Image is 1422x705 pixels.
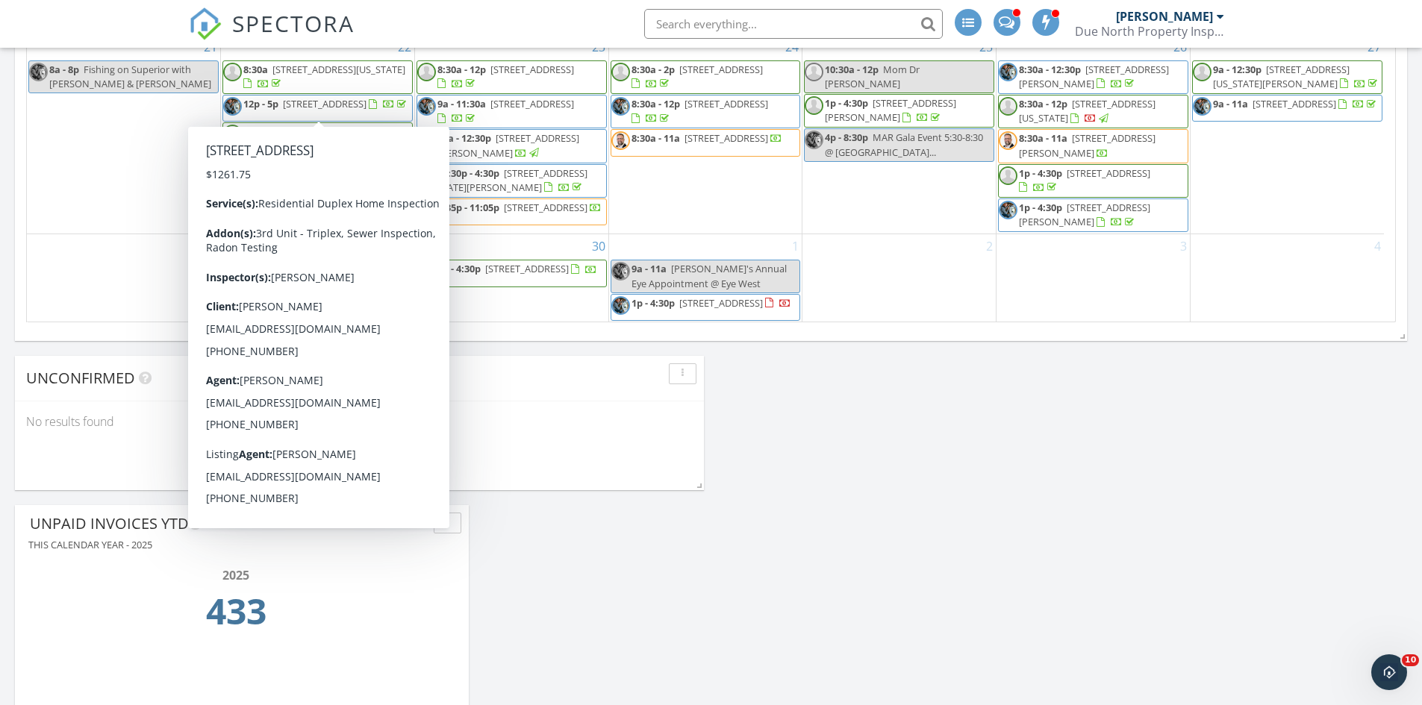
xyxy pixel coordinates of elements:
[789,234,802,258] a: Go to October 1, 2025
[417,95,607,128] a: 9a - 11:30a [STREET_ADDRESS]
[632,97,680,110] span: 8:30a - 12p
[243,125,273,138] span: 1p - 5p
[998,164,1188,198] a: 1p - 4:30p [STREET_ADDRESS]
[278,125,361,138] span: [STREET_ADDRESS]
[30,513,428,535] div: Unpaid Invoices YTD
[243,97,409,110] a: 12p - 5p [STREET_ADDRESS]
[296,262,380,275] span: [STREET_ADDRESS]
[611,97,630,116] img: godaddy_gary_and_furnace.jpg
[825,96,868,110] span: 1p - 4:30p
[632,262,787,289] span: [PERSON_NAME]'s Annual Eye Appointment @ Eye West
[998,129,1188,163] a: 8:30a - 11a [STREET_ADDRESS][PERSON_NAME]
[997,234,1191,322] td: Go to October 3, 2025
[1190,34,1384,234] td: Go to September 27, 2025
[485,262,569,275] span: [STREET_ADDRESS]
[417,60,607,94] a: 8:30a - 12p [STREET_ADDRESS]
[999,131,1017,150] img: ryan.png
[221,234,415,322] td: Go to September 29, 2025
[632,131,782,145] a: 8:30a - 11a [STREET_ADDRESS]
[802,234,997,322] td: Go to October 2, 2025
[437,201,602,214] a: 8:35p - 11:05p [STREET_ADDRESS]
[1193,63,1211,81] img: default-user-f0147aede5fd5fa78ca7ade42f37bd4542148d508eef1c3d3ea960f66861d68b.jpg
[437,166,499,180] span: 12:30p - 4:30p
[223,125,242,143] img: default-user-f0147aede5fd5fa78ca7ade42f37bd4542148d508eef1c3d3ea960f66861d68b.jpg
[437,97,486,110] span: 9a - 11:30a
[417,201,436,219] img: ryan.png
[679,296,763,310] span: [STREET_ADDRESS]
[632,262,667,275] span: 9a - 11a
[437,131,579,159] span: [STREET_ADDRESS][PERSON_NAME]
[49,63,211,90] span: Fishing on Superior with [PERSON_NAME] & [PERSON_NAME]
[437,63,486,76] span: 8:30a - 12p
[437,262,597,275] a: 1p - 4:30p [STREET_ADDRESS]
[1192,60,1382,94] a: 9a - 12:30p [STREET_ADDRESS][US_STATE][PERSON_NAME]
[437,131,579,159] a: 10a - 12:30p [STREET_ADDRESS][PERSON_NAME]
[805,63,823,81] img: default-user-f0147aede5fd5fa78ca7ade42f37bd4542148d508eef1c3d3ea960f66861d68b.jpg
[632,296,675,310] span: 1p - 4:30p
[611,296,630,315] img: godaddy_gary_and_furnace.jpg
[417,63,436,81] img: default-user-f0147aede5fd5fa78ca7ade42f37bd4542148d508eef1c3d3ea960f66861d68b.jpg
[644,9,943,39] input: Search everything...
[305,290,388,304] span: [STREET_ADDRESS]
[679,63,763,76] span: [STREET_ADDRESS]
[608,34,802,234] td: Go to September 24, 2025
[997,34,1191,234] td: Go to September 26, 2025
[611,262,630,281] img: godaddy_gary_and_furnace.jpg
[999,201,1017,219] img: godaddy_gary_and_furnace.jpg
[1019,97,1156,125] span: [STREET_ADDRESS][US_STATE]
[490,63,574,76] span: [STREET_ADDRESS]
[437,166,587,194] a: 12:30p - 4:30p [STREET_ADDRESS][DATE][PERSON_NAME]
[1067,166,1150,180] span: [STREET_ADDRESS]
[1193,97,1211,116] img: godaddy_gary_and_furnace.jpg
[632,97,768,125] a: 8:30a - 12p [STREET_ADDRESS]
[805,131,823,149] img: godaddy_gary_and_furnace.jpg
[243,97,278,110] span: 12p - 5p
[417,166,436,185] img: godaddy_gary_and_furnace.jpg
[632,63,675,76] span: 8:30a - 2p
[417,262,436,281] img: default-user-f0147aede5fd5fa78ca7ade42f37bd4542148d508eef1c3d3ea960f66861d68b.jpg
[414,34,608,234] td: Go to September 23, 2025
[1190,234,1384,322] td: Go to October 4, 2025
[1019,63,1081,76] span: 8:30a - 12:30p
[26,368,135,388] span: Unconfirmed
[243,262,408,275] a: 8:30a - 12p [STREET_ADDRESS]
[222,260,413,286] a: 8:30a - 12p [STREET_ADDRESS]
[1019,131,1067,145] span: 8:30a - 11a
[825,131,868,144] span: 4p - 8:30p
[999,166,1017,185] img: default-user-f0147aede5fd5fa78ca7ade42f37bd4542148d508eef1c3d3ea960f66861d68b.jpg
[1019,131,1156,159] a: 8:30a - 11a [STREET_ADDRESS][PERSON_NAME]
[611,95,801,128] a: 8:30a - 12p [STREET_ADDRESS]
[243,290,402,304] a: 2:15p - 2:30p [STREET_ADDRESS]
[15,401,704,442] div: No results found
[243,125,404,138] a: 1p - 5p [STREET_ADDRESS]
[611,294,801,321] a: 1p - 4:30p [STREET_ADDRESS]
[983,234,996,258] a: Go to October 2, 2025
[222,60,413,94] a: 8:30a [STREET_ADDRESS][US_STATE]
[417,198,607,225] a: 8:35p - 11:05p [STREET_ADDRESS]
[998,95,1188,128] a: 8:30a - 12p [STREET_ADDRESS][US_STATE]
[417,164,607,198] a: 12:30p - 4:30p [STREET_ADDRESS][DATE][PERSON_NAME]
[632,131,680,145] span: 8:30a - 11a
[417,97,436,116] img: godaddy_gary_and_furnace.jpg
[417,260,607,286] a: 1p - 4:30p [STREET_ADDRESS]
[1213,63,1262,76] span: 9a - 12:30p
[437,201,499,214] span: 8:35p - 11:05p
[1192,95,1382,122] a: 9a - 11a [STREET_ADDRESS]
[1371,234,1384,258] a: Go to October 4, 2025
[437,63,574,90] a: 8:30a - 12p [STREET_ADDRESS]
[272,63,405,76] span: [STREET_ADDRESS][US_STATE]
[1019,201,1150,228] span: [STREET_ADDRESS][PERSON_NAME]
[1213,97,1379,110] a: 9a - 11a [STREET_ADDRESS]
[805,96,823,115] img: default-user-f0147aede5fd5fa78ca7ade42f37bd4542148d508eef1c3d3ea960f66861d68b.jpg
[221,34,415,234] td: Go to September 22, 2025
[34,584,437,647] td: 432.6
[1213,97,1248,110] span: 9a - 11a
[504,201,587,214] span: [STREET_ADDRESS]
[685,131,768,145] span: [STREET_ADDRESS]
[437,131,491,145] span: 10a - 12:30p
[437,97,574,125] a: 9a - 11:30a [STREET_ADDRESS]
[611,63,630,81] img: default-user-f0147aede5fd5fa78ca7ade42f37bd4542148d508eef1c3d3ea960f66861d68b.jpg
[825,96,956,124] a: 1p - 4:30p [STREET_ADDRESS][PERSON_NAME]
[437,262,481,275] span: 1p - 4:30p
[34,566,437,584] div: 2025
